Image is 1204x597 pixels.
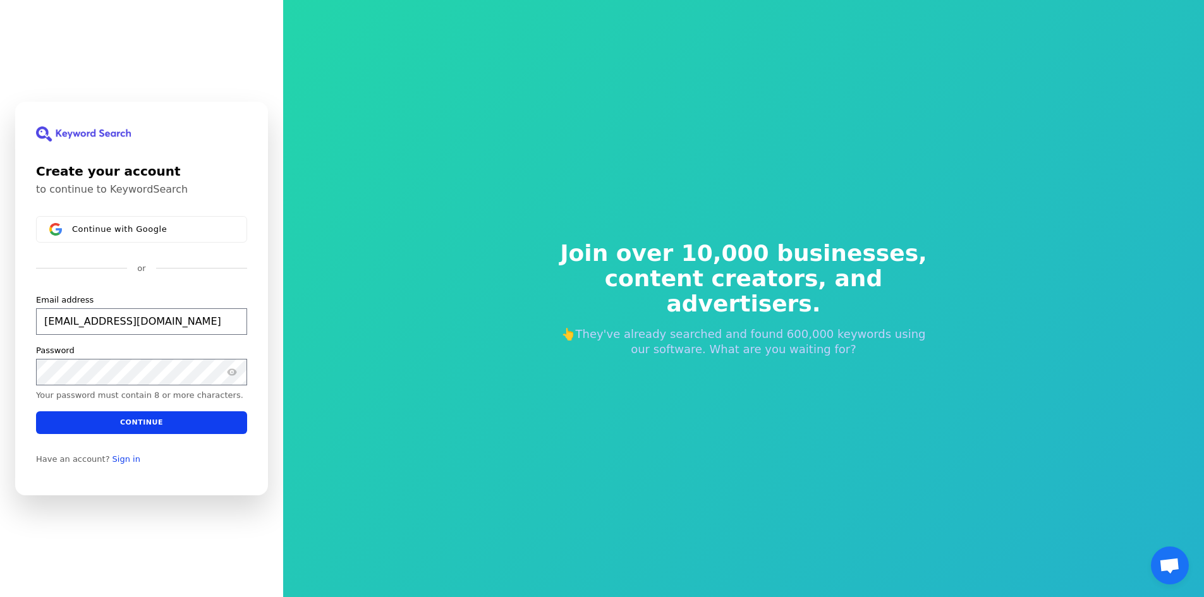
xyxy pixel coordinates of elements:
h1: Create your account [36,162,247,181]
span: content creators, and advertisers. [552,266,936,317]
label: Email address [36,294,94,306]
img: KeywordSearch [36,126,131,142]
p: or [137,263,145,274]
span: Join over 10,000 businesses, [552,241,936,266]
p: Your password must contain 8 or more characters. [36,390,243,401]
span: Continue with Google [72,224,167,234]
p: 👆They've already searched and found 600,000 keywords using our software. What are you waiting for? [552,327,936,357]
button: Continue [36,411,247,434]
label: Password [36,345,75,356]
span: Have an account? [36,454,110,464]
button: Sign in with GoogleContinue with Google [36,216,247,243]
img: Sign in with Google [49,223,62,236]
p: to continue to KeywordSearch [36,183,247,196]
a: Sign in [112,454,140,464]
button: Show password [224,365,240,380]
a: Open chat [1151,546,1189,584]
